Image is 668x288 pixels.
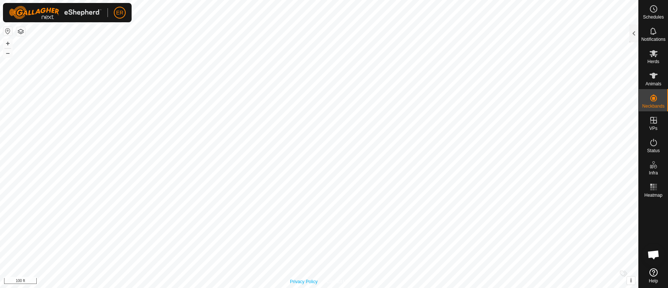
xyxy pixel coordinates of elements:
span: Help [649,279,658,283]
a: Privacy Policy [290,278,318,285]
span: Neckbands [642,104,664,108]
button: Map Layers [16,27,25,36]
span: i [630,277,632,284]
img: Gallagher Logo [9,6,102,19]
button: i [627,276,635,285]
span: ER [116,9,123,17]
span: VPs [649,126,657,131]
span: Animals [645,82,661,86]
span: Herds [647,59,659,64]
div: Open chat [642,243,665,266]
span: Heatmap [644,193,662,197]
button: Reset Map [3,27,12,36]
span: Infra [649,171,658,175]
a: Help [639,265,668,286]
a: Contact Us [327,278,348,285]
span: Status [647,148,659,153]
span: Notifications [641,37,665,42]
button: + [3,39,12,48]
button: – [3,49,12,58]
span: Schedules [643,15,664,19]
